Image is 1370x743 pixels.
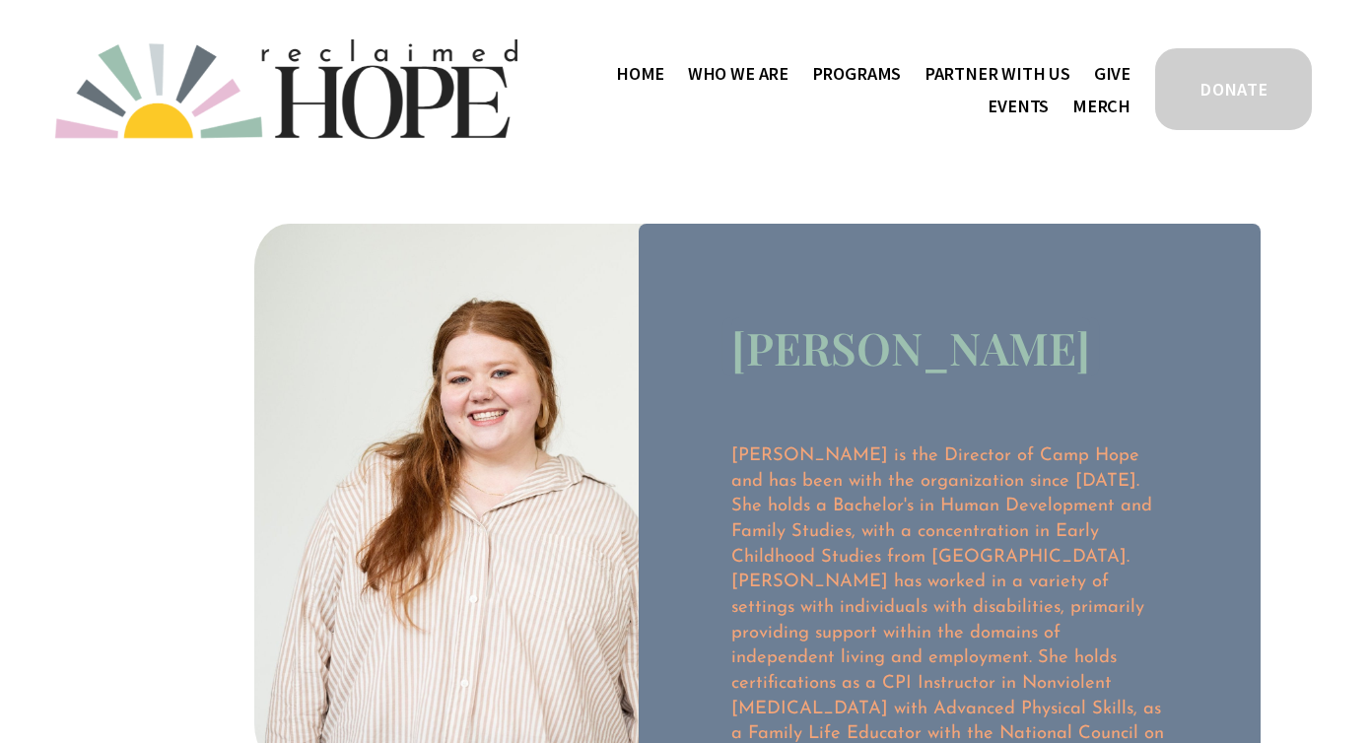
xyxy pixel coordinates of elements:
span: Who We Are [688,59,788,88]
a: Merch [1072,90,1130,122]
a: folder dropdown [812,57,902,90]
span: Partner With Us [925,59,1070,88]
a: Home [616,57,664,90]
a: folder dropdown [688,57,788,90]
a: Give [1094,57,1130,90]
img: Reclaimed Hope Initiative [55,39,517,139]
a: folder dropdown [925,57,1070,90]
h3: [PERSON_NAME] [731,317,1090,376]
a: DONATE [1152,45,1315,133]
a: Events [988,90,1049,122]
span: Programs [812,59,902,88]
